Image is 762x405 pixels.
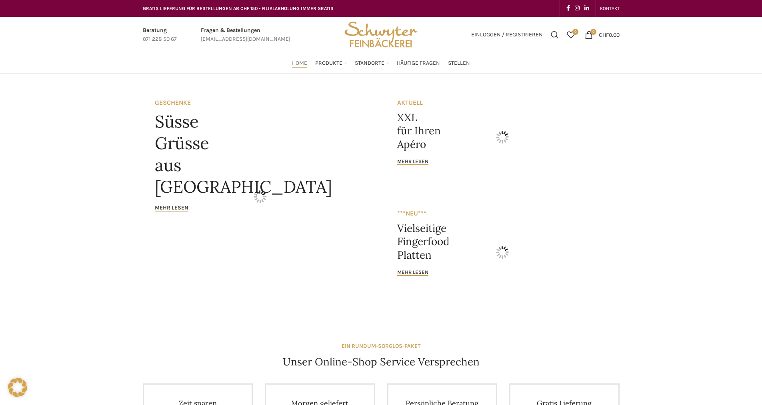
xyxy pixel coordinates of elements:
a: KONTAKT [600,0,620,16]
span: Häufige Fragen [397,60,440,67]
span: 0 [572,29,578,35]
img: Bäckerei Schwyter [342,17,420,53]
a: Produkte [315,55,347,71]
span: Einloggen / Registrieren [471,32,543,38]
bdi: 0.00 [599,31,620,38]
strong: EIN RUNDUM-SORGLOS-PAKET [342,343,420,349]
span: Standorte [355,60,384,67]
a: Instagram social link [572,3,582,14]
div: Secondary navigation [596,0,624,16]
span: KONTAKT [600,6,620,11]
a: 0 CHF0.00 [581,27,624,43]
span: Home [292,60,307,67]
a: 0 [563,27,579,43]
span: CHF [599,31,609,38]
a: Standorte [355,55,389,71]
a: Linkedin social link [582,3,592,14]
a: Einloggen / Registrieren [467,27,547,43]
a: Site logo [342,31,420,38]
a: Facebook social link [564,3,572,14]
h4: Unser Online-Shop Service Versprechen [283,355,480,369]
span: Produkte [315,60,342,67]
div: Meine Wunschliste [563,27,579,43]
a: Banner link [143,86,377,308]
span: 0 [590,29,596,35]
span: GRATIS LIEFERUNG FÜR BESTELLUNGEN AB CHF 150 - FILIALABHOLUNG IMMER GRATIS [143,6,334,11]
a: Banner link [385,86,620,188]
a: Infobox link [143,26,177,44]
a: Häufige Fragen [397,55,440,71]
a: Infobox link [201,26,290,44]
div: Main navigation [139,55,624,71]
a: Suchen [547,27,563,43]
a: Banner link [385,196,620,308]
a: Stellen [448,55,470,71]
span: Stellen [448,60,470,67]
a: Home [292,55,307,71]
